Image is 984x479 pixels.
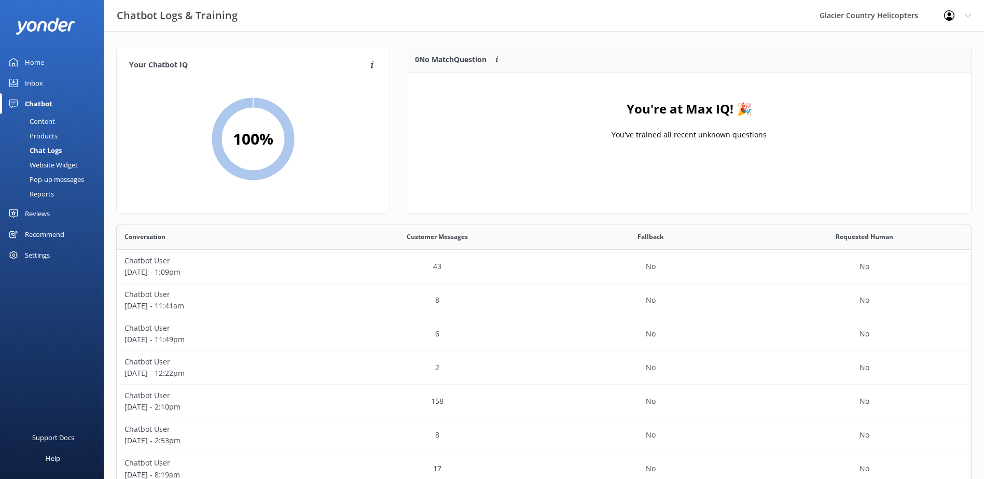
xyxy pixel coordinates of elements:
[637,232,663,242] span: Fallback
[124,322,323,334] p: Chatbot User
[435,429,439,441] p: 8
[116,250,972,284] div: row
[646,463,656,474] p: No
[116,317,972,351] div: row
[860,294,869,306] p: No
[431,396,444,407] p: 158
[124,255,323,266] p: Chatbot User
[435,294,439,306] p: 8
[124,457,323,469] p: Chatbot User
[646,362,656,373] p: No
[233,126,273,151] h2: 100 %
[6,114,104,129] a: Content
[124,266,323,278] p: [DATE] - 1:09pm
[117,7,238,24] h3: Chatbot Logs & Training
[6,172,84,187] div: Pop-up messages
[124,368,323,379] p: [DATE] - 12:22pm
[25,203,50,224] div: Reviews
[6,129,104,143] a: Products
[124,401,323,413] p: [DATE] - 2:10pm
[25,224,64,245] div: Recommend
[646,261,656,272] p: No
[16,18,75,35] img: yonder-white-logo.png
[433,463,441,474] p: 17
[6,143,62,158] div: Chat Logs
[32,427,74,448] div: Support Docs
[6,129,58,143] div: Products
[116,351,972,385] div: row
[646,294,656,306] p: No
[124,300,323,312] p: [DATE] - 11:41am
[124,232,165,242] span: Conversation
[46,448,60,469] div: Help
[116,418,972,452] div: row
[860,261,869,272] p: No
[860,429,869,441] p: No
[124,289,323,300] p: Chatbot User
[627,99,752,119] h4: You're at Max IQ! 🎉
[6,172,104,187] a: Pop-up messages
[25,93,52,114] div: Chatbot
[6,114,55,129] div: Content
[612,129,767,140] p: You've trained all recent unknown questions
[116,385,972,418] div: row
[860,463,869,474] p: No
[124,435,323,446] p: [DATE] - 2:53pm
[646,328,656,340] p: No
[124,390,323,401] p: Chatbot User
[435,328,439,340] p: 6
[6,187,54,201] div: Reports
[407,73,971,177] div: grid
[435,362,439,373] p: 2
[836,232,893,242] span: Requested Human
[433,261,441,272] p: 43
[6,158,104,172] a: Website Widget
[860,328,869,340] p: No
[6,187,104,201] a: Reports
[116,284,972,317] div: row
[129,60,367,71] h4: Your Chatbot IQ
[124,424,323,435] p: Chatbot User
[25,52,44,73] div: Home
[415,54,487,65] p: 0 No Match Question
[646,429,656,441] p: No
[124,356,323,368] p: Chatbot User
[25,245,50,265] div: Settings
[124,334,323,345] p: [DATE] - 11:49pm
[6,143,104,158] a: Chat Logs
[25,73,43,93] div: Inbox
[860,396,869,407] p: No
[407,232,468,242] span: Customer Messages
[860,362,869,373] p: No
[646,396,656,407] p: No
[6,158,78,172] div: Website Widget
